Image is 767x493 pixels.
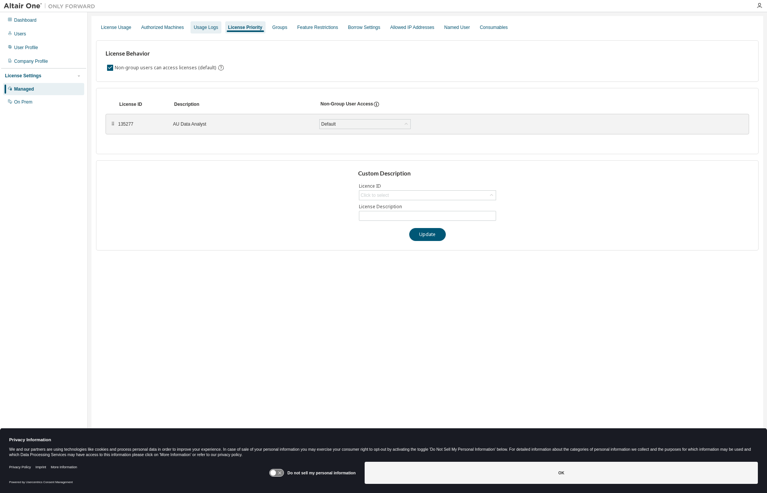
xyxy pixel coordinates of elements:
[14,45,38,51] div: User Profile
[5,73,41,79] div: License Settings
[359,204,496,210] label: License Description
[106,50,223,57] h3: License Behavior
[174,101,311,107] div: Description
[101,24,131,30] div: License Usage
[118,121,164,127] div: 135277
[228,24,263,30] div: License Priority
[320,120,410,129] div: Default
[359,183,496,189] label: Licence ID
[297,24,338,30] div: Feature Restrictions
[14,86,34,92] div: Managed
[110,121,115,127] div: ⠿
[272,24,287,30] div: Groups
[141,24,184,30] div: Authorized Machines
[348,24,380,30] div: Borrow Settings
[14,31,26,37] div: Users
[320,101,373,108] div: Non-Group User Access
[194,24,218,30] div: Usage Logs
[218,64,224,71] svg: By default any user not assigned to any group can access any license. Turn this setting off to di...
[173,121,310,127] div: AU Data Analyst
[390,24,434,30] div: Allowed IP Addresses
[14,58,48,64] div: Company Profile
[358,170,496,177] h3: Custom Description
[320,120,337,128] div: Default
[409,228,446,241] button: Update
[359,191,496,200] div: Click to select
[4,2,99,10] img: Altair One
[14,17,37,23] div: Dashboard
[115,63,218,72] label: Non-group users can access licenses (default)
[444,24,470,30] div: Named User
[119,101,165,107] div: License ID
[361,192,389,198] div: Click to select
[14,99,32,105] div: On Prem
[480,24,508,30] div: Consumables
